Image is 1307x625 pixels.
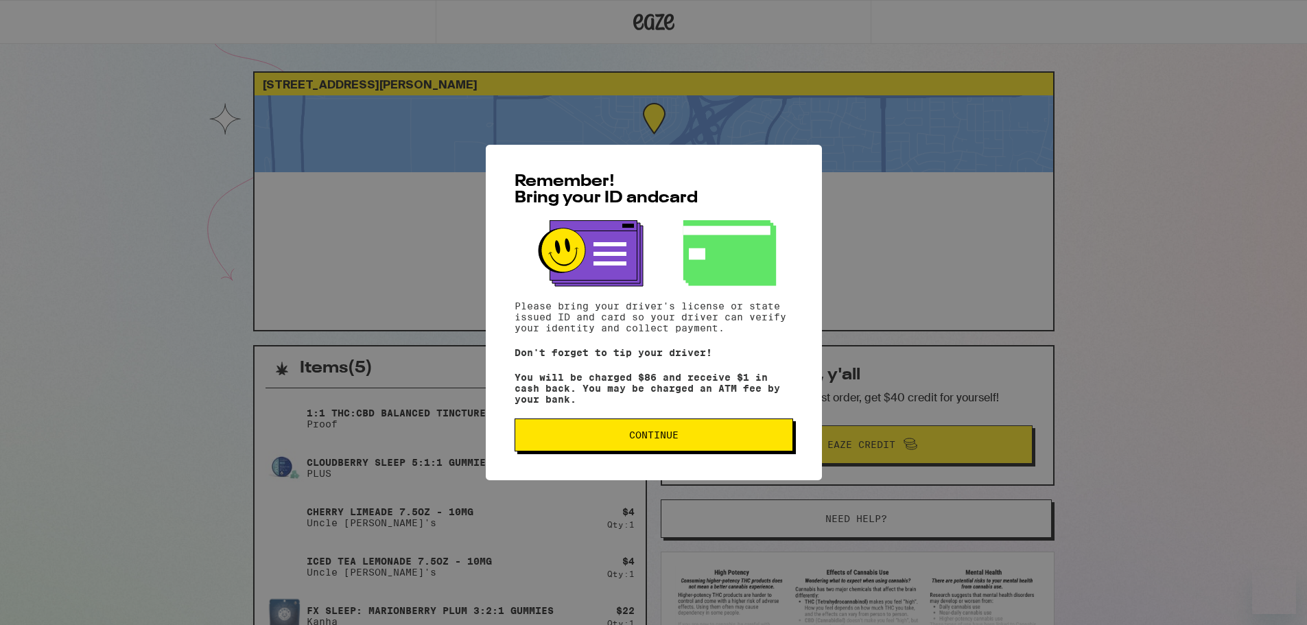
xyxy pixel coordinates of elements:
[515,372,793,405] p: You will be charged $86 and receive $1 in cash back. You may be charged an ATM fee by your bank.
[1252,570,1296,614] iframe: Button to launch messaging window
[629,430,679,440] span: Continue
[515,418,793,451] button: Continue
[515,347,793,358] p: Don't forget to tip your driver!
[515,300,793,333] p: Please bring your driver's license or state issued ID and card so your driver can verify your ide...
[515,174,698,207] span: Remember! Bring your ID and card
